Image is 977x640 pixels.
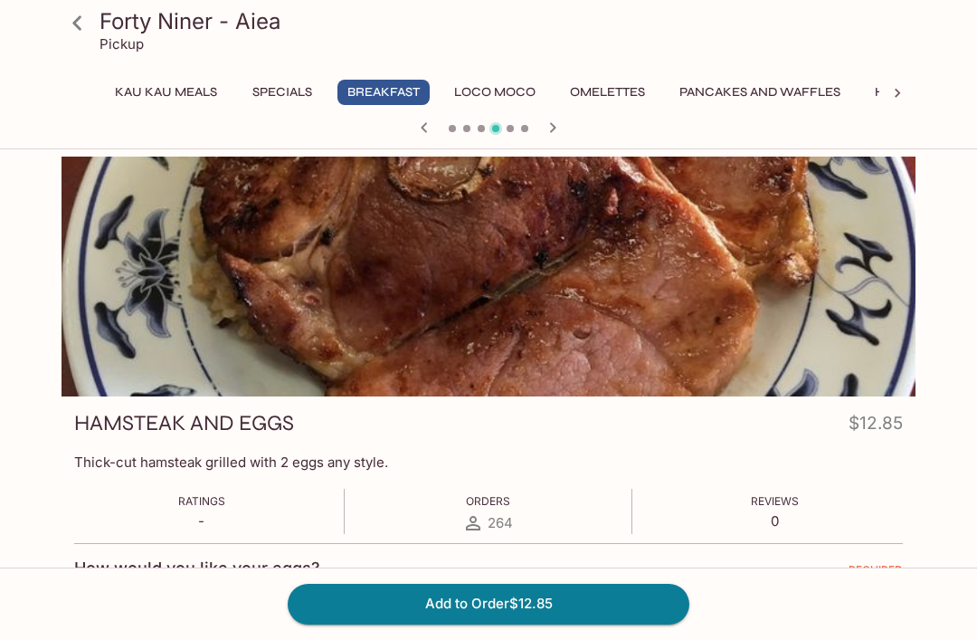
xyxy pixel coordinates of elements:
[62,157,915,396] div: HAMSTEAK AND EGGS
[74,559,320,578] h4: How would you like your eggs?
[751,512,799,530] p: 0
[751,494,799,508] span: Reviews
[178,512,225,530] p: -
[669,80,850,105] button: Pancakes and Waffles
[488,514,513,531] span: 264
[466,494,510,508] span: Orders
[337,80,430,105] button: Breakfast
[105,80,227,105] button: Kau Kau Meals
[288,584,689,624] button: Add to Order$12.85
[242,80,323,105] button: Specials
[178,494,225,508] span: Ratings
[444,80,545,105] button: Loco Moco
[100,7,908,35] h3: Forty Niner - Aiea
[849,563,903,584] span: REQUIRED
[74,454,903,471] p: Thick-cut hamsteak grilled with 2 eggs any style.
[849,409,903,444] h4: $12.85
[74,409,294,437] h3: HAMSTEAK AND EGGS
[100,35,144,53] p: Pickup
[560,80,655,105] button: Omelettes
